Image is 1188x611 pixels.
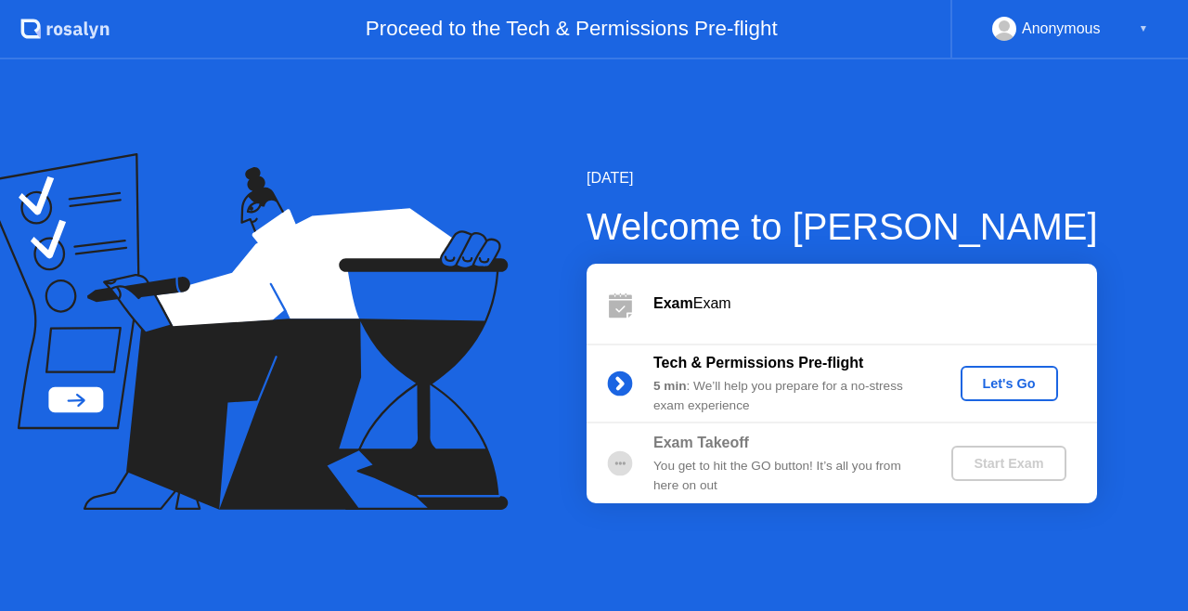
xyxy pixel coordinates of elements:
div: Exam [653,292,1097,315]
div: Start Exam [959,456,1058,471]
div: Welcome to [PERSON_NAME] [587,199,1098,254]
div: : We’ll help you prepare for a no-stress exam experience [653,377,921,415]
div: ▼ [1139,17,1148,41]
div: Anonymous [1022,17,1101,41]
button: Start Exam [951,446,1065,481]
b: 5 min [653,379,687,393]
button: Let's Go [961,366,1058,401]
b: Exam [653,295,693,311]
div: Let's Go [968,376,1051,391]
div: You get to hit the GO button! It’s all you from here on out [653,457,921,495]
div: [DATE] [587,167,1098,189]
b: Exam Takeoff [653,435,749,450]
b: Tech & Permissions Pre-flight [653,355,863,370]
